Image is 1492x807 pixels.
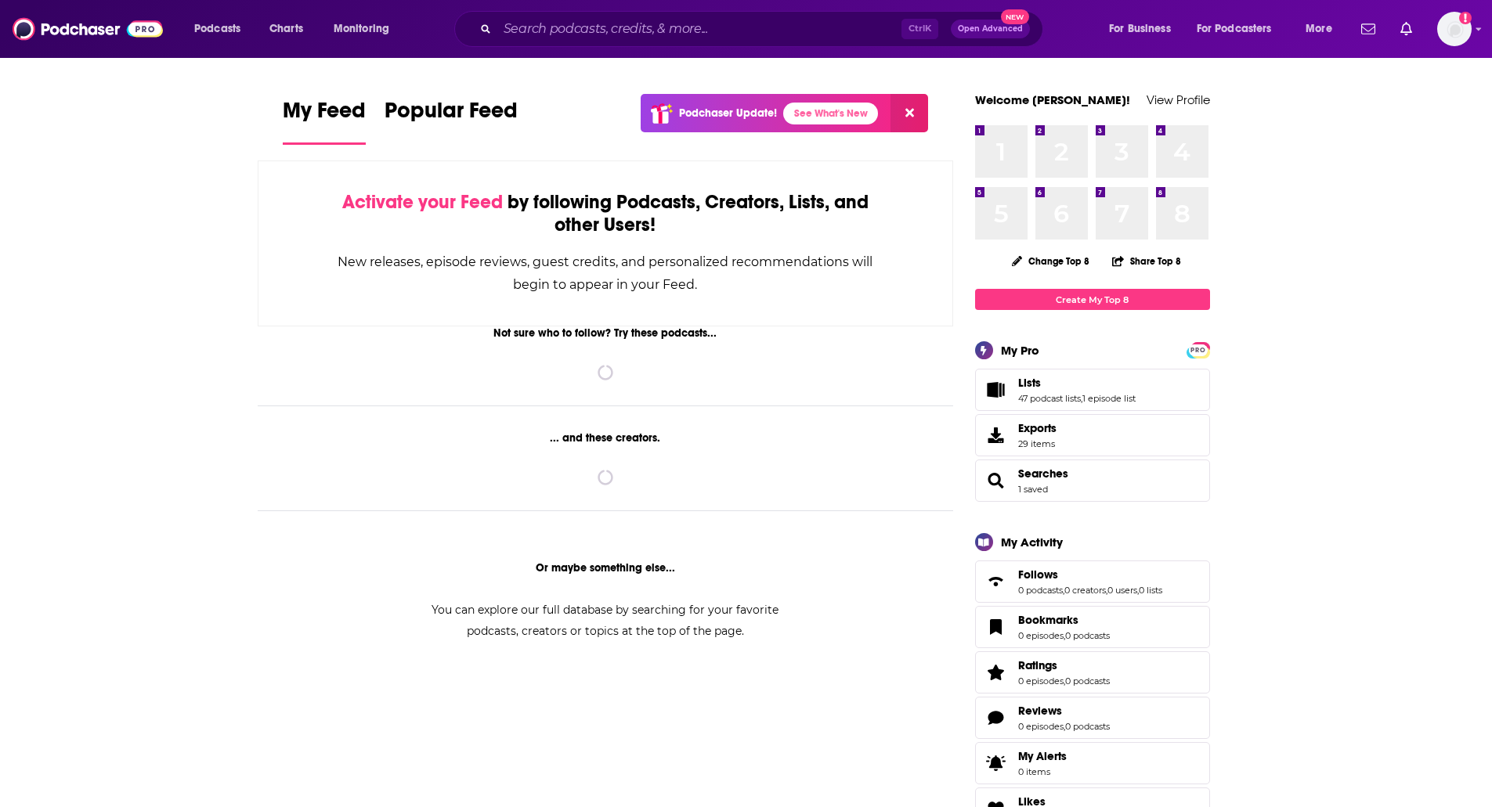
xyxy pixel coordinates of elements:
[1081,393,1082,404] span: ,
[1018,676,1064,686] a: 0 episodes
[958,25,1023,33] span: Open Advanced
[258,326,954,340] div: Not sure who to follow? Try these podcasts...
[1002,251,1100,271] button: Change Top 8
[1018,749,1067,763] span: My Alerts
[975,289,1210,310] a: Create My Top 8
[497,16,901,41] input: Search podcasts, credits, & more...
[975,606,1210,648] span: Bookmarks
[981,661,1012,683] a: Ratings
[1018,467,1068,481] a: Searches
[1064,676,1065,686] span: ,
[283,97,366,133] span: My Feed
[1197,18,1272,40] span: For Podcasters
[1295,16,1352,41] button: open menu
[1109,18,1171,40] span: For Business
[1139,585,1162,596] a: 0 lists
[1106,585,1107,596] span: ,
[1355,16,1382,42] a: Show notifications dropdown
[337,191,875,236] div: by following Podcasts, Creators, Lists, and other Users!
[183,16,261,41] button: open menu
[981,424,1012,446] span: Exports
[1018,393,1081,404] a: 47 podcast lists
[194,18,240,40] span: Podcasts
[1189,344,1208,355] a: PRO
[1001,535,1063,549] div: My Activity
[981,379,1012,401] a: Lists
[981,470,1012,492] a: Searches
[259,16,312,41] a: Charts
[1065,630,1110,641] a: 0 podcasts
[1018,630,1064,641] a: 0 episodes
[385,97,518,133] span: Popular Feed
[975,560,1210,603] span: Follows
[1111,246,1182,276] button: Share Top 8
[1018,704,1110,718] a: Reviews
[1001,343,1039,358] div: My Pro
[1065,721,1110,732] a: 0 podcasts
[975,651,1210,694] span: Ratings
[1018,658,1057,672] span: Ratings
[283,97,366,145] a: My Feed
[1018,704,1062,718] span: Reviews
[1018,658,1110,672] a: Ratings
[13,14,163,44] img: Podchaser - Follow, Share and Rate Podcasts
[323,16,410,41] button: open menu
[1018,567,1162,582] a: Follows
[1018,567,1058,582] span: Follows
[981,571,1012,593] a: Follows
[783,103,878,124] a: See What's New
[334,18,389,40] span: Monitoring
[975,459,1210,502] span: Searches
[1018,421,1057,435] span: Exports
[469,11,1058,47] div: Search podcasts, credits, & more...
[385,97,518,145] a: Popular Feed
[975,414,1210,456] a: Exports
[1018,438,1057,449] span: 29 items
[1018,585,1063,596] a: 0 podcasts
[1459,12,1472,24] svg: Add a profile image
[1018,484,1048,495] a: 1 saved
[1306,18,1332,40] span: More
[413,600,798,642] div: You can explore our full database by searching for your favorite podcasts, creators or topics at ...
[1001,9,1029,24] span: New
[1187,16,1295,41] button: open menu
[1394,16,1418,42] a: Show notifications dropdown
[1018,613,1110,627] a: Bookmarks
[981,616,1012,638] a: Bookmarks
[1189,344,1208,356] span: PRO
[269,18,303,40] span: Charts
[901,19,938,39] span: Ctrl K
[951,20,1030,38] button: Open AdvancedNew
[975,369,1210,411] span: Lists
[258,561,954,575] div: Or maybe something else...
[1147,92,1210,107] a: View Profile
[1018,376,1041,390] span: Lists
[1018,721,1064,732] a: 0 episodes
[679,106,777,120] p: Podchaser Update!
[1437,12,1472,46] span: Logged in as ereardon
[1018,613,1078,627] span: Bookmarks
[1437,12,1472,46] button: Show profile menu
[337,250,875,296] div: New releases, episode reviews, guest credits, and personalized recommendations will begin to appe...
[258,431,954,445] div: ... and these creators.
[1065,676,1110,686] a: 0 podcasts
[1018,376,1136,390] a: Lists
[1064,721,1065,732] span: ,
[342,190,503,214] span: Activate your Feed
[1137,585,1139,596] span: ,
[1437,12,1472,46] img: User Profile
[981,752,1012,774] span: My Alerts
[1018,766,1067,777] span: 0 items
[1082,393,1136,404] a: 1 episode list
[1064,630,1065,641] span: ,
[1063,585,1064,596] span: ,
[975,742,1210,784] a: My Alerts
[1064,585,1106,596] a: 0 creators
[1098,16,1190,41] button: open menu
[1107,585,1137,596] a: 0 users
[975,92,1130,107] a: Welcome [PERSON_NAME]!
